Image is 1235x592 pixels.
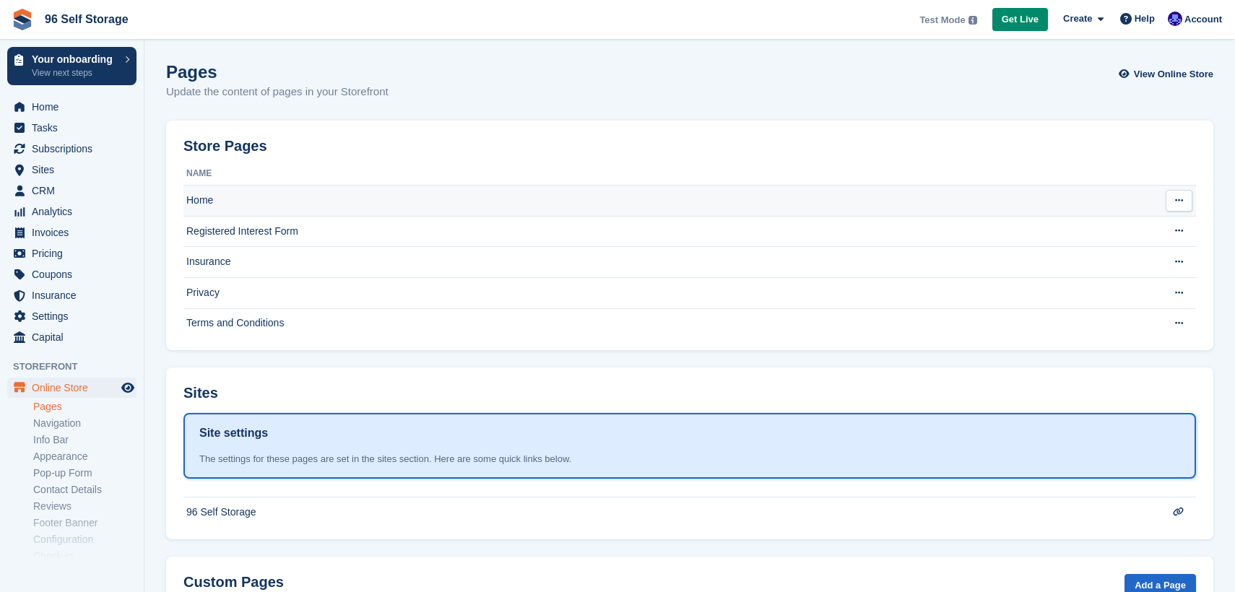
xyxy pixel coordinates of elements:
[1135,12,1155,26] span: Help
[32,306,118,326] span: Settings
[1134,67,1213,82] span: View Online Store
[1063,12,1092,26] span: Create
[7,306,136,326] a: menu
[7,97,136,117] a: menu
[32,222,118,243] span: Invoices
[183,574,284,591] h2: Custom Pages
[32,66,118,79] p: View next steps
[183,216,1145,247] td: Registered Interest Form
[1168,12,1182,26] img: Jem Plester
[7,378,136,398] a: menu
[32,180,118,201] span: CRM
[13,360,144,374] span: Storefront
[119,379,136,396] a: Preview store
[39,7,134,31] a: 96 Self Storage
[32,243,118,264] span: Pricing
[33,483,136,497] a: Contact Details
[7,118,136,138] a: menu
[183,385,218,401] h2: Sites
[183,186,1145,217] td: Home
[32,118,118,138] span: Tasks
[32,139,118,159] span: Subscriptions
[7,285,136,305] a: menu
[7,222,136,243] a: menu
[1002,12,1039,27] span: Get Live
[33,400,136,414] a: Pages
[199,452,1180,466] div: The settings for these pages are set in the sites section. Here are some quick links below.
[33,549,136,563] a: Check-in
[32,327,118,347] span: Capital
[7,264,136,284] a: menu
[12,9,33,30] img: stora-icon-8386f47178a22dfd0bd8f6a31ec36ba5ce8667c1dd55bd0f319d3a0aa187defe.svg
[32,285,118,305] span: Insurance
[33,516,136,530] a: Footer Banner
[32,378,118,398] span: Online Store
[183,308,1145,339] td: Terms and Conditions
[33,450,136,463] a: Appearance
[32,264,118,284] span: Coupons
[7,201,136,222] a: menu
[166,62,389,82] h1: Pages
[968,16,977,25] img: icon-info-grey-7440780725fd019a000dd9b08b2336e03edf1995a4989e88bcd33f0948082b44.svg
[166,84,389,100] p: Update the content of pages in your Storefront
[183,138,267,154] h2: Store Pages
[32,97,118,117] span: Home
[32,201,118,222] span: Analytics
[183,162,1145,186] th: Name
[7,160,136,180] a: menu
[7,243,136,264] a: menu
[7,47,136,85] a: Your onboarding View next steps
[7,139,136,159] a: menu
[7,180,136,201] a: menu
[183,497,1145,528] td: 96 Self Storage
[33,417,136,430] a: Navigation
[1122,62,1213,86] a: View Online Store
[32,160,118,180] span: Sites
[32,54,118,64] p: Your onboarding
[33,466,136,480] a: Pop-up Form
[992,8,1048,32] a: Get Live
[183,247,1145,278] td: Insurance
[1184,12,1222,27] span: Account
[33,533,136,547] a: Configuration
[33,433,136,447] a: Info Bar
[919,13,965,27] span: Test Mode
[7,327,136,347] a: menu
[33,500,136,513] a: Reviews
[199,425,268,442] h1: Site settings
[183,277,1145,308] td: Privacy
